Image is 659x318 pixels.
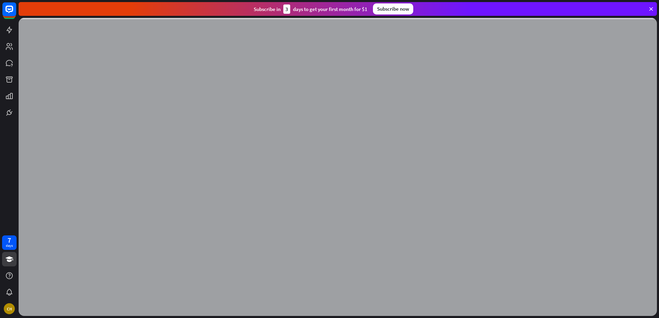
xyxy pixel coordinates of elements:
[6,243,13,248] div: days
[2,235,17,250] a: 7 days
[283,4,290,14] div: 3
[8,237,11,243] div: 7
[4,303,15,314] div: CH
[373,3,413,14] div: Subscribe now
[254,4,367,14] div: Subscribe in days to get your first month for $1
